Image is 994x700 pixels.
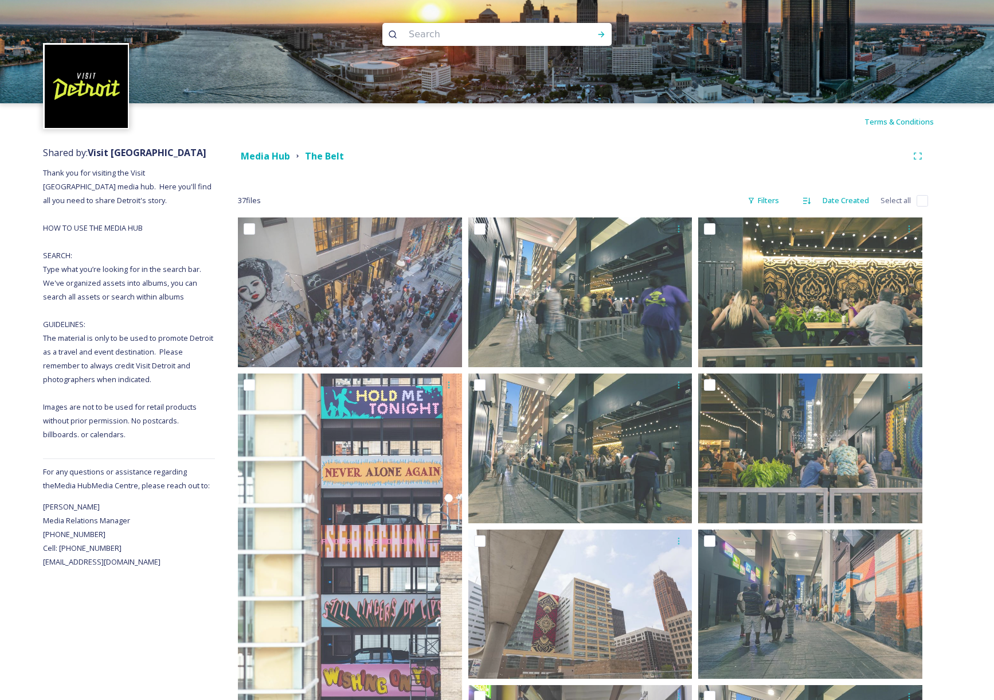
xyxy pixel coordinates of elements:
[698,529,922,679] img: The Belt_Bill Bowen (29).jpg
[43,146,206,159] span: Shared by:
[88,146,206,159] strong: Visit [GEOGRAPHIC_DATA]
[698,374,922,523] img: The Belt_Bill Bowen (32).jpg
[238,195,261,206] span: 37 file s
[468,529,692,679] img: The Belt_Bill Bowen (30).jpg
[864,115,951,129] a: Terms & Conditions
[817,189,875,212] div: Date Created
[468,217,692,367] img: The Belt_Bill Bowen (36).jpg
[864,116,934,127] span: Terms & Conditions
[468,374,692,523] img: The Belt_Bill Bowen (33).jpg
[742,189,785,212] div: Filters
[43,501,161,567] span: [PERSON_NAME] Media Relations Manager [PHONE_NUMBER] Cell: [PHONE_NUMBER] [EMAIL_ADDRESS][DOMAIN_...
[43,466,210,491] span: For any questions or assistance regarding the Media Hub Media Centre, please reach out to:
[241,150,290,162] strong: Media Hub
[45,45,128,128] img: VISIT%20DETROIT%20LOGO%20-%20BLACK%20BACKGROUND.png
[403,22,560,47] input: Search
[43,168,215,440] span: Thank you for visiting the Visit [GEOGRAPHIC_DATA] media hub. Here you'll find all you need to sh...
[698,217,922,367] img: The Belt_Bill Bowen (35).jpg
[305,150,344,162] strong: The Belt
[238,217,462,367] img: The Belt_Bill Bowen (26).jpg
[880,195,911,206] span: Select all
